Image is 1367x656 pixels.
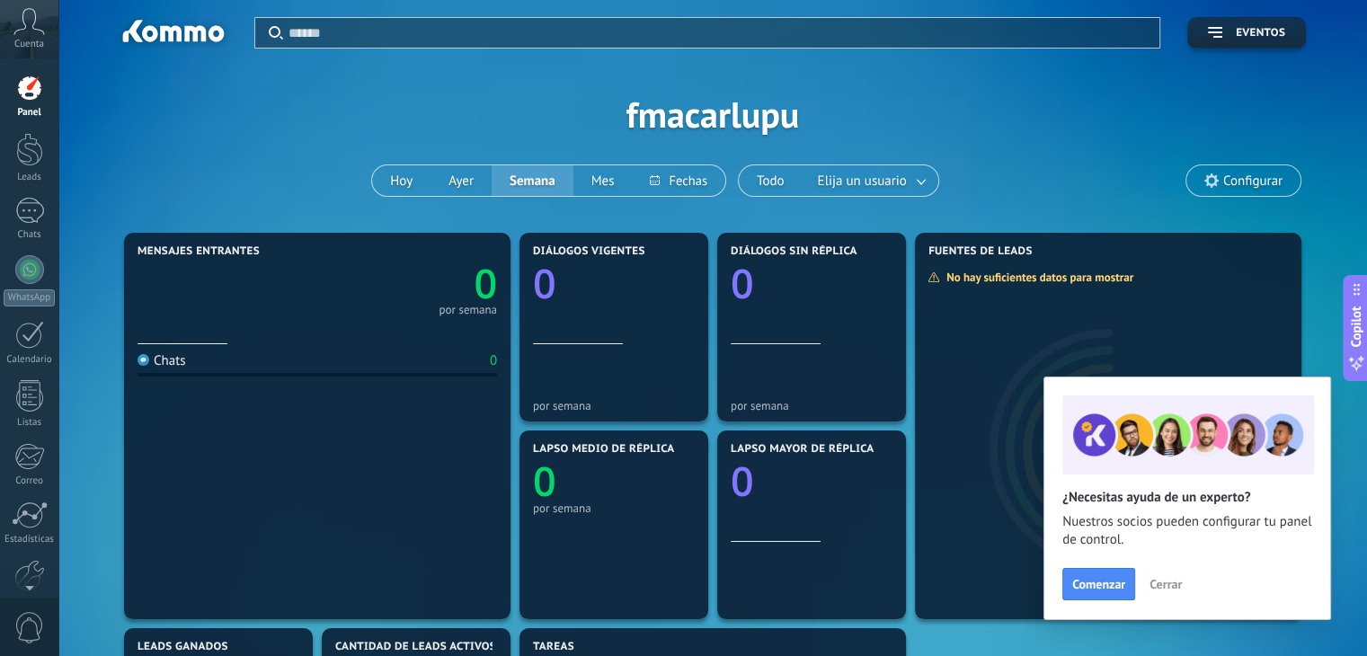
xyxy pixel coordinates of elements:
[1150,578,1182,590] span: Cerrar
[533,245,645,258] span: Diálogos vigentes
[533,641,574,653] span: Tareas
[492,165,573,196] button: Semana
[4,229,56,241] div: Chats
[573,165,633,196] button: Mes
[533,454,556,509] text: 0
[814,169,910,193] span: Elija un usuario
[1062,513,1312,549] span: Nuestros socios pueden configurar tu panel de control.
[1236,27,1285,40] span: Eventos
[474,256,497,311] text: 0
[138,641,228,653] span: Leads ganados
[731,443,874,456] span: Lapso mayor de réplica
[731,245,857,258] span: Diálogos sin réplica
[533,399,695,412] div: por semana
[4,475,56,487] div: Correo
[533,443,675,456] span: Lapso medio de réplica
[138,245,260,258] span: Mensajes entrantes
[4,107,56,119] div: Panel
[533,256,556,311] text: 0
[1141,571,1190,598] button: Cerrar
[14,39,44,50] span: Cuenta
[4,354,56,366] div: Calendario
[928,245,1033,258] span: Fuentes de leads
[928,270,1146,285] div: No hay suficientes datos para mostrar
[372,165,431,196] button: Hoy
[431,165,492,196] button: Ayer
[1187,17,1306,49] button: Eventos
[1062,489,1312,506] h2: ¿Necesitas ayuda de un experto?
[1072,578,1125,590] span: Comenzar
[739,165,803,196] button: Todo
[1223,173,1283,189] span: Configurar
[4,534,56,545] div: Estadísticas
[4,289,55,306] div: WhatsApp
[138,352,186,369] div: Chats
[439,306,497,315] div: por semana
[533,501,695,515] div: por semana
[138,354,149,366] img: Chats
[731,454,754,509] text: 0
[1347,306,1365,348] span: Copilot
[4,172,56,183] div: Leads
[317,256,497,311] a: 0
[4,417,56,429] div: Listas
[731,256,754,311] text: 0
[632,165,724,196] button: Fechas
[335,641,496,653] span: Cantidad de leads activos
[1062,568,1135,600] button: Comenzar
[803,165,938,196] button: Elija un usuario
[731,399,892,412] div: por semana
[490,352,497,369] div: 0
